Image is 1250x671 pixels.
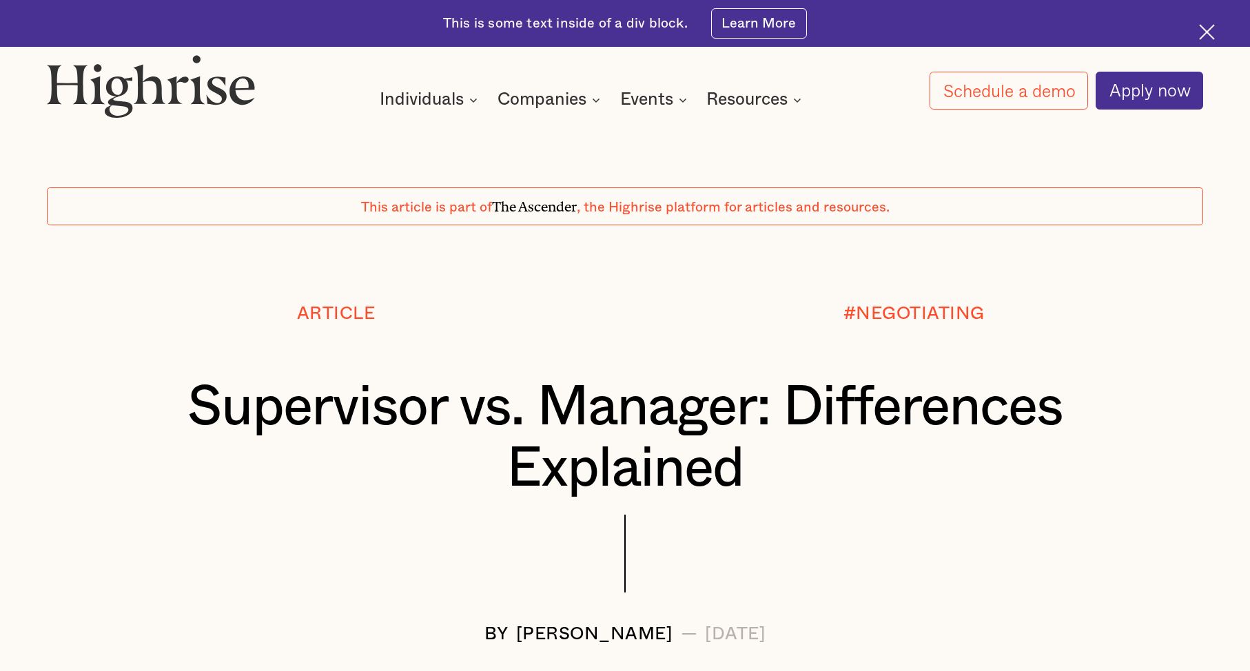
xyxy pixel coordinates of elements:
[516,624,673,643] div: [PERSON_NAME]
[681,624,698,643] div: —
[380,92,482,108] div: Individuals
[1096,72,1203,110] a: Apply now
[380,92,464,108] div: Individuals
[498,92,586,108] div: Companies
[620,92,691,108] div: Events
[492,196,577,212] span: The Ascender
[47,54,256,118] img: Highrise logo
[443,14,688,33] div: This is some text inside of a div block.
[620,92,673,108] div: Events
[577,200,890,214] span: , the Highrise platform for articles and resources.
[706,92,788,108] div: Resources
[484,624,509,643] div: BY
[95,378,1155,500] h1: Supervisor vs. Manager: Differences Explained
[297,304,376,323] div: Article
[705,624,766,643] div: [DATE]
[930,72,1088,110] a: Schedule a demo
[711,8,807,38] a: Learn More
[843,304,985,323] div: #NEGOTIATING
[498,92,604,108] div: Companies
[1199,24,1215,40] img: Cross icon
[361,200,492,214] span: This article is part of
[706,92,806,108] div: Resources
